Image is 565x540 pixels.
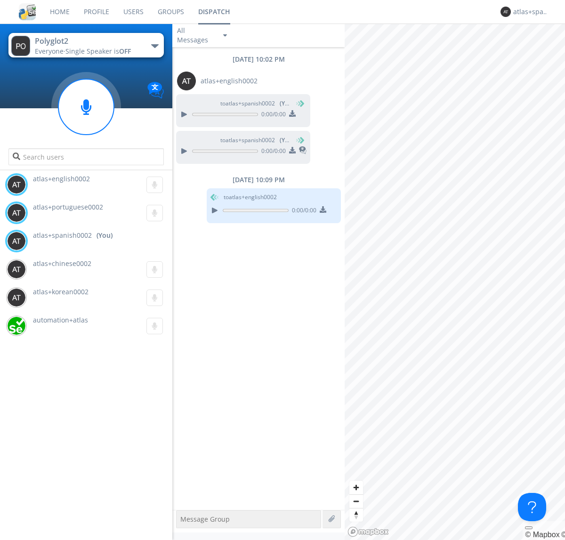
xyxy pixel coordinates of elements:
img: 373638.png [11,36,30,56]
button: Zoom out [349,494,363,508]
span: automation+atlas [33,315,88,324]
img: 373638.png [7,175,26,194]
div: [DATE] 10:02 PM [172,55,345,64]
div: Everyone · [35,47,141,56]
img: d2d01cd9b4174d08988066c6d424eccd [7,316,26,335]
iframe: Toggle Customer Support [518,493,546,521]
div: All Messages [177,26,215,45]
span: Single Speaker is [65,47,131,56]
img: Translation enabled [147,82,164,98]
span: atlas+english0002 [201,76,258,86]
a: Mapbox logo [347,526,389,537]
input: Search users [8,148,163,165]
span: (You) [280,136,294,144]
button: Toggle attribution [525,526,533,529]
div: [DATE] 10:09 PM [172,175,345,185]
img: download media button [289,110,296,117]
img: download media button [320,206,326,213]
span: OFF [119,47,131,56]
img: translated-message [299,146,307,154]
span: atlas+chinese0002 [33,259,91,268]
div: atlas+spanish0002 [513,7,549,16]
img: caret-down-sm.svg [223,34,227,37]
span: atlas+portuguese0002 [33,202,103,211]
button: Zoom in [349,481,363,494]
button: Reset bearing to north [349,508,363,522]
span: to atlas+spanish0002 [220,136,291,145]
span: 0:00 / 0:00 [289,206,316,217]
div: (You) [97,231,113,240]
img: download media button [289,147,296,153]
span: 0:00 / 0:00 [258,147,286,157]
span: (You) [280,99,294,107]
img: 373638.png [7,288,26,307]
img: 373638.png [7,203,26,222]
img: 373638.png [7,260,26,279]
img: cddb5a64eb264b2086981ab96f4c1ba7 [19,3,36,20]
span: 0:00 / 0:00 [258,110,286,121]
span: atlas+english0002 [33,174,90,183]
span: Reset bearing to north [349,508,363,522]
img: 373638.png [7,232,26,250]
img: 373638.png [177,72,196,90]
a: Mapbox [525,531,559,539]
img: 373638.png [500,7,511,17]
span: to atlas+spanish0002 [220,99,291,108]
div: Polyglot2 [35,36,141,47]
span: to atlas+english0002 [224,193,277,201]
span: atlas+korean0002 [33,287,89,296]
span: atlas+spanish0002 [33,231,92,240]
button: Polyglot2Everyone·Single Speaker isOFF [8,33,163,57]
span: This is a translated message [299,145,307,157]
